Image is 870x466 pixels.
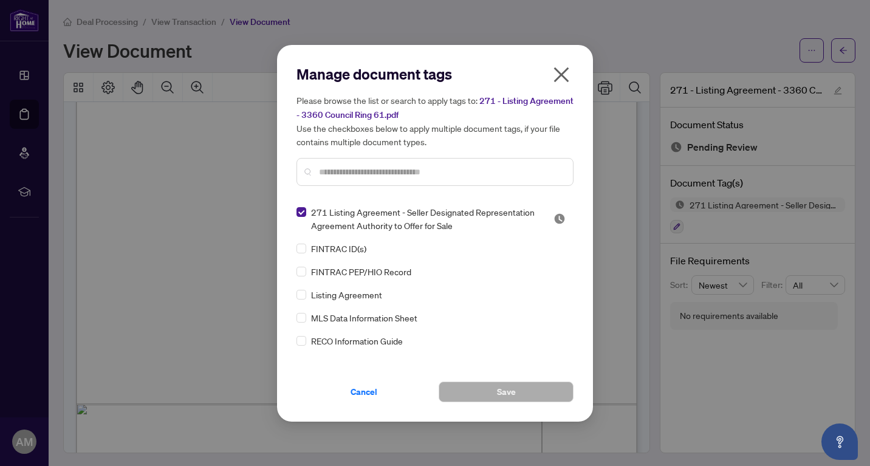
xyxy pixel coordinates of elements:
[439,382,574,402] button: Save
[296,64,574,84] h2: Manage document tags
[553,213,566,225] img: status
[296,94,574,148] h5: Please browse the list or search to apply tags to: Use the checkboxes below to apply multiple doc...
[552,65,571,84] span: close
[821,423,858,460] button: Open asap
[311,205,539,232] span: 271 Listing Agreement - Seller Designated Representation Agreement Authority to Offer for Sale
[553,213,566,225] span: Pending Review
[311,311,417,324] span: MLS Data Information Sheet
[311,288,382,301] span: Listing Agreement
[311,265,411,278] span: FINTRAC PEP/HIO Record
[351,382,377,402] span: Cancel
[296,382,431,402] button: Cancel
[311,242,366,255] span: FINTRAC ID(s)
[311,334,403,348] span: RECO Information Guide
[296,95,574,120] span: 271 - Listing Agreement - 3360 Council Ring 61.pdf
